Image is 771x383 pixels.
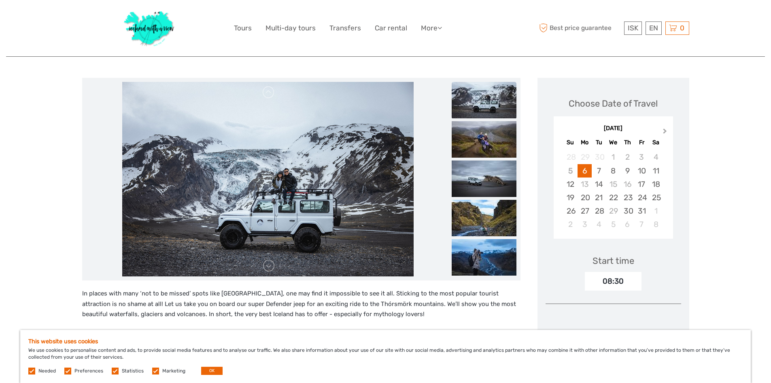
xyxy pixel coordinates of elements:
div: 08:30 [585,272,641,291]
div: Choose Monday, November 3rd, 2025 [578,218,592,231]
div: Sa [649,137,663,148]
span: Best price guarantee [537,21,622,35]
div: Choose Monday, October 6th, 2025 [578,164,592,178]
a: Car rental [375,22,407,34]
div: Choose Tuesday, October 14th, 2025 [592,178,606,191]
div: Choose Saturday, October 11th, 2025 [649,164,663,178]
div: Choose Saturday, November 1st, 2025 [649,204,663,218]
div: Choose Thursday, November 6th, 2025 [620,218,635,231]
span: 0 [679,24,686,32]
div: We [606,137,620,148]
div: Choose Friday, October 31st, 2025 [635,204,649,218]
div: Choose Thursday, October 9th, 2025 [620,164,635,178]
div: Tu [592,137,606,148]
label: Marketing [162,368,185,374]
div: Not available Thursday, October 16th, 2025 [620,178,635,191]
div: Choose Sunday, October 26th, 2025 [563,204,578,218]
div: Mo [578,137,592,148]
div: Choose Wednesday, November 5th, 2025 [606,218,620,231]
button: OK [201,367,223,375]
img: 13d5a4d09d3f4c368c8ae9babd5e9622_slider_thumbnail.jpeg [452,160,516,197]
div: Choose Tuesday, October 28th, 2025 [592,204,606,218]
div: Not available Thursday, October 2nd, 2025 [620,150,635,164]
div: Choose Friday, October 10th, 2025 [635,164,649,178]
div: Start time [593,255,634,267]
button: Next Month [659,126,672,139]
a: Multi-day tours [265,22,316,34]
img: 1077-ca632067-b948-436b-9c7a-efe9894e108b_logo_big.jpg [120,6,179,50]
label: Needed [38,368,56,374]
div: Choose Date of Travel [569,97,658,110]
div: Choose Tuesday, October 21st, 2025 [592,191,606,204]
div: Fr [635,137,649,148]
div: Not available Monday, September 29th, 2025 [578,150,592,164]
div: Choose Thursday, October 30th, 2025 [620,204,635,218]
div: Not available Sunday, September 28th, 2025 [563,150,578,164]
div: We use cookies to personalise content and ads, to provide social media features and to analyse ou... [20,330,751,383]
div: Not available Wednesday, October 1st, 2025 [606,150,620,164]
div: month 2025-10 [556,150,670,231]
div: Choose Friday, November 7th, 2025 [635,218,649,231]
div: Choose Tuesday, October 7th, 2025 [592,164,606,178]
img: 3852fd06823048729a38ded367684b1a_slider_thumbnail.jpeg [452,239,516,276]
div: Not available Friday, October 3rd, 2025 [635,150,649,164]
div: Not available Tuesday, September 30th, 2025 [592,150,606,164]
span: ISK [628,24,638,32]
p: In places with many ‘not to be missed’ spots like [GEOGRAPHIC_DATA], one may find it impossible t... [82,289,520,320]
div: Choose Friday, October 24th, 2025 [635,191,649,204]
div: Choose Monday, October 27th, 2025 [578,204,592,218]
div: Select the number of participants [546,328,681,377]
a: More [421,22,442,34]
div: Choose Thursday, October 23rd, 2025 [620,191,635,204]
div: Choose Wednesday, October 8th, 2025 [606,164,620,178]
img: 2dd65b51e46e428084a1d01c6be4d1dd_slider_thumbnail.jpg [452,121,516,158]
div: Choose Friday, October 17th, 2025 [635,178,649,191]
label: Preferences [74,368,103,374]
div: Choose Saturday, October 25th, 2025 [649,191,663,204]
img: b02309f0da484e32a383c6d487efaaab_slider_thumbnail.jpeg [452,200,516,236]
div: Choose Tuesday, November 4th, 2025 [592,218,606,231]
a: Tours [234,22,252,34]
div: EN [646,21,662,35]
div: Choose Sunday, November 2nd, 2025 [563,218,578,231]
div: Choose Saturday, November 8th, 2025 [649,218,663,231]
div: Choose Sunday, October 19th, 2025 [563,191,578,204]
div: Su [563,137,578,148]
a: Transfers [329,22,361,34]
div: Choose Monday, October 20th, 2025 [578,191,592,204]
img: ec981ea73d214ffdbe012bd0891ba7d1_slider_thumbnail.jpeg [452,82,516,118]
div: Choose Wednesday, October 22nd, 2025 [606,191,620,204]
label: Statistics [122,368,144,374]
div: Choose Saturday, October 18th, 2025 [649,178,663,191]
div: Not available Sunday, October 5th, 2025 [563,164,578,178]
div: Not available Wednesday, October 29th, 2025 [606,204,620,218]
div: Choose Sunday, October 12th, 2025 [563,178,578,191]
div: Not available Saturday, October 4th, 2025 [649,150,663,164]
div: [DATE] [554,124,673,133]
h5: This website uses cookies [28,338,743,345]
div: Not available Wednesday, October 15th, 2025 [606,178,620,191]
img: ec981ea73d214ffdbe012bd0891ba7d1_main_slider.jpeg [122,82,414,276]
div: Not available Monday, October 13th, 2025 [578,178,592,191]
div: Th [620,137,635,148]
